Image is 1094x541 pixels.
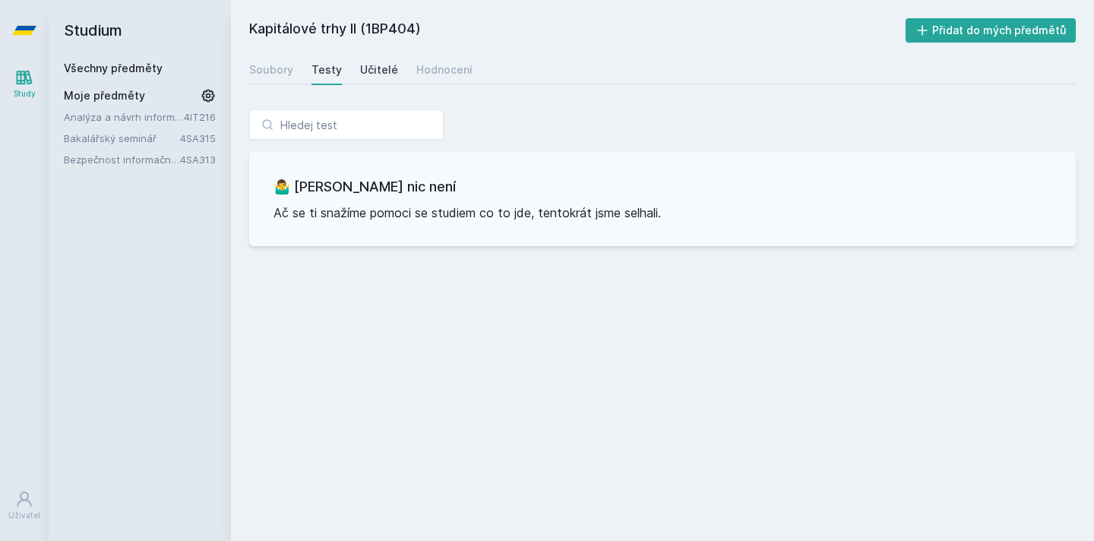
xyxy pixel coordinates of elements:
[64,131,180,146] a: Bakalářský seminář
[3,482,46,529] a: Uživatel
[249,18,906,43] h2: Kapitálové trhy II (1BP404)
[360,55,398,85] a: Učitelé
[184,111,216,123] a: 4IT216
[8,510,40,521] div: Uživatel
[180,132,216,144] a: 4SA315
[416,62,473,78] div: Hodnocení
[249,55,293,85] a: Soubory
[64,152,180,167] a: Bezpečnost informačních systémů
[360,62,398,78] div: Učitelé
[249,62,293,78] div: Soubory
[249,109,444,140] input: Hledej test
[906,18,1077,43] button: Přidat do mých předmětů
[311,55,342,85] a: Testy
[64,88,145,103] span: Moje předměty
[180,153,216,166] a: 4SA313
[416,55,473,85] a: Hodnocení
[273,176,1051,198] h3: 🤷‍♂️ [PERSON_NAME] nic není
[64,109,184,125] a: Analýza a návrh informačních systémů
[273,204,1051,222] p: Ač se ti snažíme pomoci se studiem co to jde, tentokrát jsme selhali.
[311,62,342,78] div: Testy
[64,62,163,74] a: Všechny předměty
[3,61,46,107] a: Study
[14,88,36,100] div: Study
